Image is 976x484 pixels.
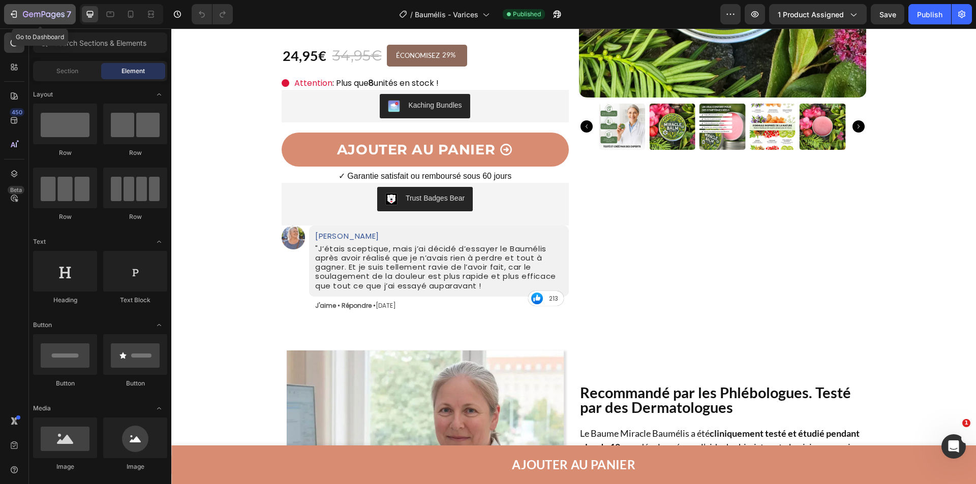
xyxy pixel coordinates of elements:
[56,67,78,76] span: Section
[223,21,270,33] div: ÉCONOMISEZ
[33,462,97,471] div: Image
[10,108,24,116] div: 450
[121,67,145,76] span: Element
[161,49,267,60] span: : Plus que unités en stock !
[769,4,867,24] button: 1 product assigned
[778,9,844,20] span: 1 product assigned
[110,197,134,220] img: gempages_569609225471263896-ea846bb5-6eea-4518-84a6-5d112a222416.jpg
[378,267,389,273] p: 213
[206,158,301,183] button: Trust Badges Bear
[871,4,904,24] button: Save
[33,320,52,330] span: Button
[33,33,167,53] input: Search Sections & Elements
[908,4,951,24] button: Publish
[214,165,226,177] img: CLDR_q6erfwCEAE=.png
[879,10,896,19] span: Save
[110,19,156,35] div: 24,95€
[409,399,688,424] strong: cliniquement testé et étudié pendant plus de 10 ans
[103,212,167,221] div: Row
[415,9,478,20] span: Baumélis - Varices
[160,19,211,35] div: 34,95€
[341,430,464,442] p: AJOUTER AU PANIER
[151,234,167,250] span: Toggle open
[409,398,689,439] p: Le Baume Miracle Baumélis a été , développé avec l’aide de chimistes et physiciens parmi les meil...
[917,9,942,20] div: Publish
[197,49,202,60] strong: 8
[33,212,97,221] div: Row
[33,404,51,413] span: Media
[409,92,421,104] button: Carousel Back Arrow
[217,72,229,84] img: KachingBundles.png
[144,203,391,212] p: [PERSON_NAME]
[208,66,298,90] button: Kaching Bundles
[166,114,324,128] div: AJOUTER AU PANIER
[103,379,167,388] div: Button
[410,9,413,20] span: /
[681,92,693,104] button: Carousel Next Arrow
[513,10,541,19] span: Published
[33,148,97,157] div: Row
[408,356,695,387] h2: Recommandé par les Phlébologues. Testé par des Dermatologues
[8,186,24,194] div: Beta
[144,273,204,281] strong: J'aime • Répondre •
[110,51,118,58] img: gempages_569609225471263896-601d5fd0-90b2-49b2-8436-c5c449b64b24.png
[237,72,290,82] div: Kaching Bundles
[144,274,259,280] p: [DATE]
[962,419,970,427] span: 1
[103,462,167,471] div: Image
[4,4,76,24] button: 7
[33,90,53,99] span: Layout
[192,4,233,24] div: Undo/Redo
[270,21,285,32] div: 29%
[941,434,966,459] iframe: Intercom live chat
[144,216,391,262] p: "J’étais sceptique, mais j’ai décidé d’essayer le Baumélis après avoir réalisé que je n’avais rie...
[167,143,340,152] span: ✓ Garantie satisfait ou remboursé sous 60 jours
[33,296,97,305] div: Heading
[103,296,167,305] div: Text Block
[33,237,46,246] span: Text
[151,317,167,333] span: Toggle open
[103,148,167,157] div: Row
[151,400,167,416] span: Toggle open
[151,86,167,103] span: Toggle open
[234,165,293,175] div: Trust Badges Bear
[67,8,71,20] p: 7
[171,28,976,484] iframe: Design area
[33,379,97,388] div: Button
[123,49,267,60] p: Attention
[110,104,398,138] button: AJOUTER AU PANIER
